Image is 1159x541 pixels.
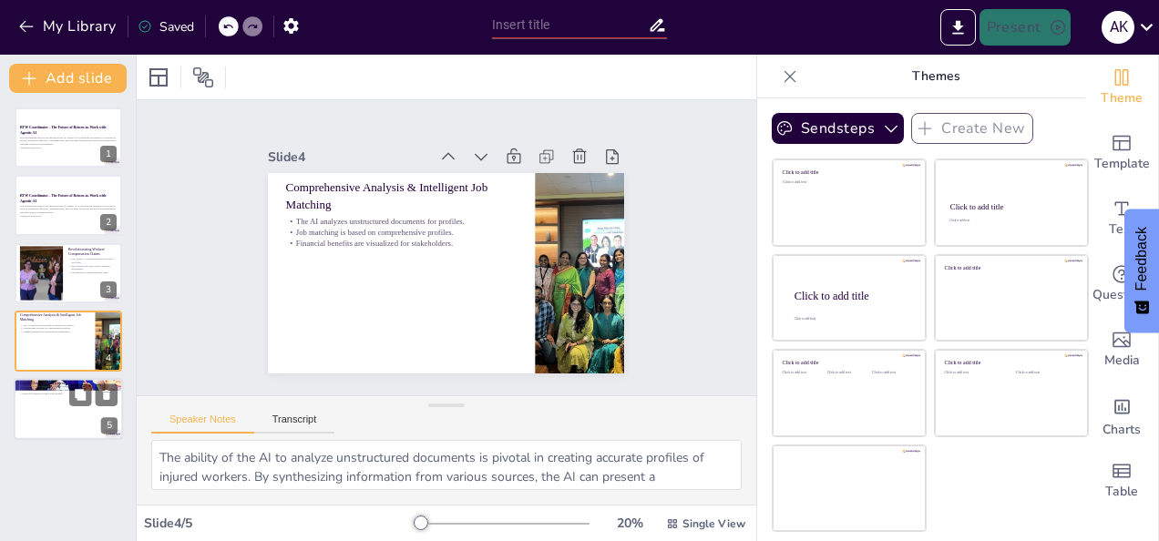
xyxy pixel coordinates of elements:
[795,317,909,321] div: Click to add body
[1085,55,1158,120] div: Change the overall theme
[144,63,173,92] div: Layout
[69,383,91,405] button: Duplicate Slide
[15,175,122,235] div: 2
[68,270,117,274] p: The approach is data-driven and rapid.
[783,180,913,185] div: Click to add text
[20,193,107,202] strong: RTW Coordinator - The Future of Return-to-Work with Agentic AI
[1102,9,1134,46] button: A K
[15,311,122,371] div: 4
[1085,120,1158,186] div: Add ready made slides
[783,169,913,176] div: Click to add title
[940,9,976,46] button: Export to PowerPoint
[1124,209,1159,332] button: Feedback - Show survey
[100,281,117,298] div: 3
[950,202,1072,211] div: Click to add title
[14,12,124,41] button: My Library
[19,392,118,395] p: Support for injured workers is prioritized.
[19,384,118,388] p: The agent assesses follow-up reports for optimization.
[1094,154,1150,174] span: Template
[980,9,1071,46] button: Present
[20,146,117,149] p: Generated with [URL]
[872,371,913,375] div: Click to add text
[14,378,123,440] div: 5
[1085,383,1158,448] div: Add charts and graphs
[96,383,118,405] button: Delete Slide
[100,146,117,162] div: 1
[151,413,254,434] button: Speaker Notes
[20,126,107,135] strong: RTW Coordinator - The Future of Return-to-Work with Agentic AI
[151,440,742,490] textarea: The ability of the AI to analyze unstructured documents is pivotal in creating accurate profiles ...
[20,323,90,327] p: The AI analyzes unstructured documents for profiles.
[20,136,117,146] p: This presentation explores the innovative use of Agentic AI to transform the Return-to-Work (RTW)...
[68,247,117,257] p: Revolutionizing Workers' Compensation Claims
[100,350,117,366] div: 4
[15,243,122,303] div: 3
[68,264,117,270] p: The solution performs holistic capability assessments.
[1103,420,1141,440] span: Charts
[297,148,530,229] p: Comprehensive Analysis & Intelligent Job Matching
[290,205,518,264] p: Financial benefits are visualized for stakeholders.
[1085,251,1158,317] div: Get real-time input from your audience
[949,219,1071,223] div: Click to add text
[292,194,520,253] p: Job matching is based on comprehensive profiles.
[20,327,90,331] p: Job matching is based on comprehensive profiles.
[15,107,122,168] div: 1
[1102,11,1134,44] div: A K
[945,264,1075,270] div: Click to add title
[1085,317,1158,383] div: Add images, graphics, shapes or video
[1133,227,1150,291] span: Feedback
[290,113,449,163] div: Slide 4
[783,360,913,366] div: Click to add title
[827,371,868,375] div: Click to add text
[1092,285,1152,305] span: Questions
[1101,88,1143,108] span: Theme
[492,12,648,38] input: Insert title
[101,417,118,434] div: 5
[192,66,214,88] span: Position
[9,64,127,93] button: Add slide
[608,515,651,532] div: 20 %
[20,213,117,217] p: Generated with [URL]
[772,113,904,144] button: Sendsteps
[945,371,1002,375] div: Click to add text
[682,516,745,531] span: Single View
[1016,371,1073,375] div: Click to add text
[1109,219,1134,240] span: Text
[19,381,118,386] p: Adaptive Journey Management
[805,55,1067,98] p: Themes
[20,331,90,334] p: Financial benefits are visualized for stakeholders.
[1105,482,1138,502] span: Table
[1085,448,1158,514] div: Add a table
[1085,186,1158,251] div: Add text boxes
[795,289,911,301] div: Click to add title
[19,388,118,392] p: Cost-benefit analyses prevent unnecessary disruptions.
[294,183,523,242] p: The AI analyzes unstructured documents for profiles.
[68,258,117,264] p: The Agentic AI solution automates the RTW workflow.
[783,371,824,375] div: Click to add text
[100,214,117,230] div: 2
[20,312,90,322] p: Comprehensive Analysis & Intelligent Job Matching
[138,18,194,36] div: Saved
[1104,351,1140,371] span: Media
[911,113,1033,144] button: Create New
[144,515,415,532] div: Slide 4 / 5
[20,203,117,213] p: This presentation explores the innovative use of Agentic AI to transform the Return-to-Work (RTW)...
[254,413,335,434] button: Transcript
[945,360,1075,366] div: Click to add title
